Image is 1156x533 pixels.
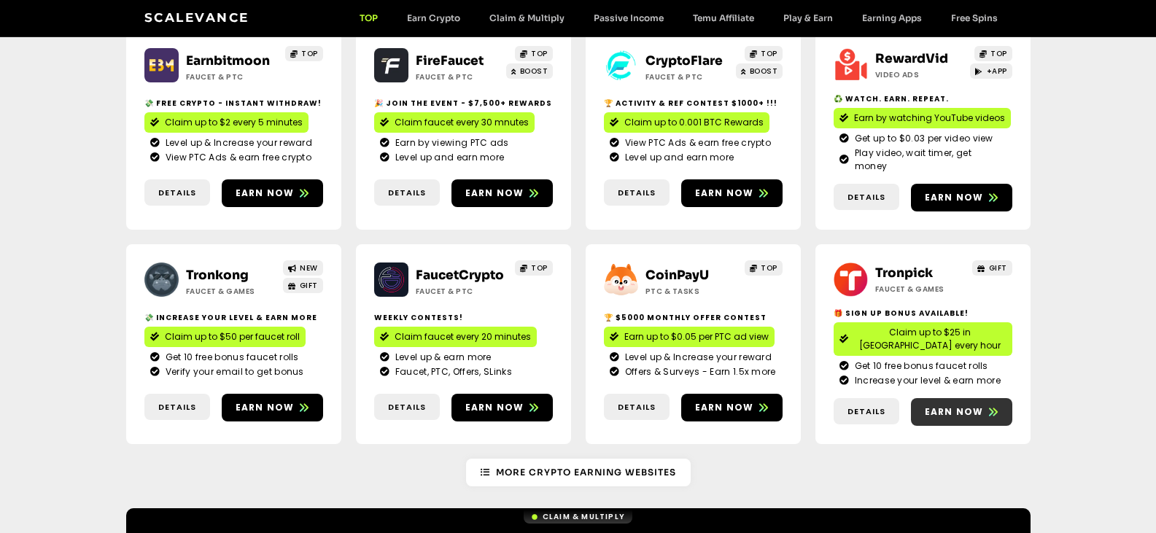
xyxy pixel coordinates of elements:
a: TOP [745,46,783,61]
a: Claim up to $50 per faucet roll [144,327,306,347]
a: Earn now [451,179,553,207]
h2: Faucet & PTC [186,71,277,82]
a: Earn now [911,398,1012,426]
span: TOP [531,48,548,59]
span: View PTC Ads & earn free crypto [621,136,771,149]
span: Claim faucet every 30 mnutes [395,116,529,129]
a: TOP [515,46,553,61]
a: Details [834,184,899,211]
span: Details [388,187,426,199]
span: TOP [990,48,1007,59]
span: More Crypto Earning Websites [496,466,676,479]
a: Claim faucet every 20 minutes [374,327,537,347]
span: Level up & earn more [392,351,492,364]
h2: 💸 Increase your level & earn more [144,312,323,323]
a: BOOST [506,63,553,79]
h2: Faucet & PTC [416,286,507,297]
span: Details [158,401,196,413]
a: GIFT [283,278,323,293]
a: Claim up to $25 in [GEOGRAPHIC_DATA] every hour [834,322,1012,356]
h2: 💸 Free crypto - Instant withdraw! [144,98,323,109]
span: Earn now [695,401,754,414]
span: Claim up to $25 in [GEOGRAPHIC_DATA] every hour [854,326,1006,352]
span: Earn now [465,187,524,200]
span: Get 10 free bonus faucet rolls [162,351,299,364]
h2: 🏆 Activity & ref contest $1000+ !!! [604,98,783,109]
a: Claim & Multiply [524,510,632,524]
a: Claim & Multiply [475,12,579,23]
span: Claim up to $2 every 5 minutes [165,116,303,129]
a: TOP [345,12,392,23]
span: TOP [761,48,777,59]
span: TOP [761,262,777,273]
a: Claim faucet every 30 mnutes [374,112,535,133]
span: Details [618,401,656,413]
a: TOP [515,260,553,276]
a: Earn now [222,394,323,421]
a: Free Spins [936,12,1012,23]
a: TOP [974,46,1012,61]
a: CryptoFlare [645,53,723,69]
a: Details [374,394,440,421]
span: Details [847,405,885,418]
a: Temu Affiliate [678,12,769,23]
span: BOOST [750,66,778,77]
span: NEW [300,262,318,273]
a: Passive Income [579,12,678,23]
span: Faucet, PTC, Offers, SLinks [392,365,512,378]
span: Level up and earn more [392,151,505,164]
span: Earn up to $0.05 per PTC ad view [624,330,769,343]
a: Claim up to $2 every 5 minutes [144,112,309,133]
span: Details [618,187,656,199]
span: Details [847,191,885,203]
a: Earn now [911,184,1012,211]
a: Earn Crypto [392,12,475,23]
a: Earning Apps [847,12,936,23]
a: FaucetCrypto [416,268,504,283]
h2: Weekly contests! [374,312,553,323]
a: Tronkong [186,268,249,283]
span: Claim up to 0.001 BTC Rewards [624,116,764,129]
span: Increase your level & earn more [851,374,1001,387]
span: Claim faucet every 20 minutes [395,330,531,343]
span: TOP [531,262,548,273]
span: Earn now [465,401,524,414]
span: Level up & Increase your reward [162,136,312,149]
a: Claim up to 0.001 BTC Rewards [604,112,769,133]
span: Get 10 free bonus faucet rolls [851,359,988,373]
nav: Menu [345,12,1012,23]
span: Earn now [695,187,754,200]
a: Details [604,179,670,206]
h2: 🎉 Join the event - $7,500+ Rewards [374,98,553,109]
span: Details [388,401,426,413]
span: GIFT [300,280,318,291]
span: View PTC Ads & earn free crypto [162,151,311,164]
span: Verify your email to get bonus [162,365,304,378]
a: BOOST [736,63,783,79]
a: Details [834,398,899,425]
a: Details [374,179,440,206]
a: More Crypto Earning Websites [466,459,691,486]
h2: 🏆 $5000 Monthly Offer contest [604,312,783,323]
span: GIFT [989,262,1007,273]
h2: Faucet & PTC [416,71,507,82]
h2: Video ads [875,69,966,80]
h2: 🎁 Sign Up Bonus Available! [834,308,1012,319]
a: Earn now [681,179,783,207]
span: Claim & Multiply [543,511,625,522]
span: Details [158,187,196,199]
a: Details [144,394,210,421]
h2: Faucet & Games [186,286,277,297]
a: RewardVid [875,51,948,66]
h2: ♻️ Watch. Earn. Repeat. [834,93,1012,104]
a: Scalevance [144,10,249,25]
h2: Faucet & Games [875,284,966,295]
span: BOOST [520,66,548,77]
span: +APP [987,66,1007,77]
a: FireFaucet [416,53,484,69]
span: Earn by viewing PTC ads [392,136,509,149]
a: GIFT [972,260,1012,276]
a: NEW [283,260,323,276]
span: Earn now [236,187,295,200]
a: TOP [745,260,783,276]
